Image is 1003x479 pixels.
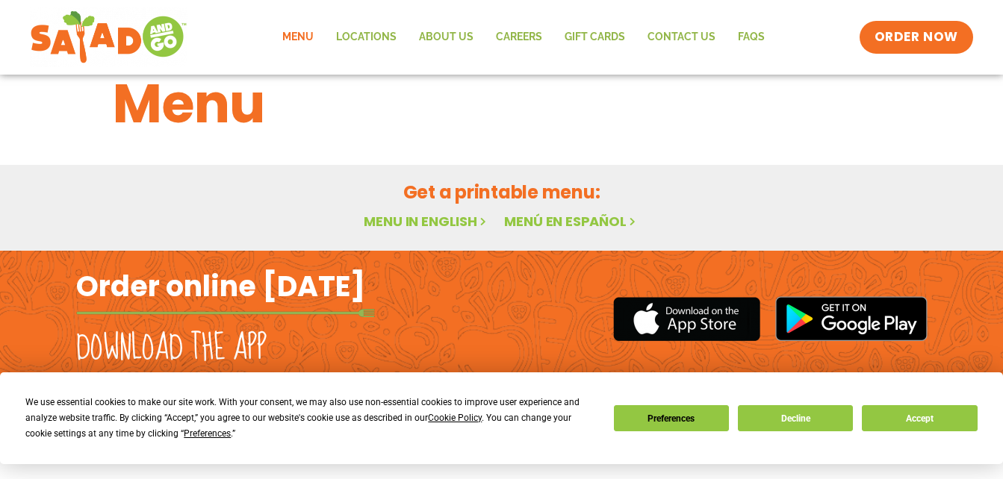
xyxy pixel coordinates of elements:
[504,212,639,231] a: Menú en español
[636,20,727,54] a: Contact Us
[271,20,325,54] a: Menu
[30,7,187,67] img: new-SAG-logo-768×292
[364,212,489,231] a: Menu in English
[76,328,267,369] h2: Download the app
[862,405,977,431] button: Accept
[727,20,776,54] a: FAQs
[614,405,729,431] button: Preferences
[875,28,958,46] span: ORDER NOW
[485,20,553,54] a: Careers
[325,20,408,54] a: Locations
[408,20,485,54] a: About Us
[775,296,928,341] img: google_play
[738,405,853,431] button: Decline
[860,21,973,54] a: ORDER NOW
[113,179,891,205] h2: Get a printable menu:
[613,295,760,343] img: appstore
[76,268,365,304] h2: Order online [DATE]
[271,20,776,54] nav: Menu
[553,20,636,54] a: GIFT CARDS
[428,413,482,423] span: Cookie Policy
[113,63,891,144] h1: Menu
[184,428,231,439] span: Preferences
[25,395,595,442] div: We use essential cookies to make our site work. With your consent, we may also use non-essential ...
[76,309,375,317] img: fork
